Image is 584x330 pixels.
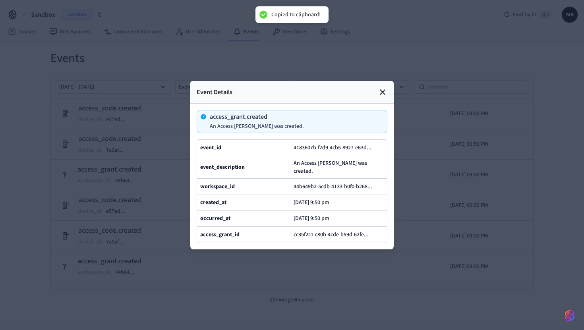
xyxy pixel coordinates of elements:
[294,215,329,222] p: [DATE] 9:50 pm
[210,123,304,129] p: An Access [PERSON_NAME] was created.
[200,183,235,191] b: workspace_id
[292,182,380,191] button: 44b649b2-5cdb-4133-b0f0-b268...
[294,199,329,206] p: [DATE] 9:50 pm
[271,11,321,18] div: Copied to clipboard!
[292,143,379,152] button: 4183607b-f2d9-4cb5-8927-e63d...
[200,144,221,152] b: event_id
[200,231,240,239] b: access_grant_id
[197,87,232,97] p: Event Details
[200,199,226,206] b: created_at
[210,114,304,120] p: access_grant.created
[200,163,245,171] b: event_description
[565,309,574,322] img: SeamLogoGradient.69752ec5.svg
[294,159,384,175] span: An Access [PERSON_NAME] was created.
[200,214,230,222] b: occurred_at
[292,230,377,239] button: cc35f2c1-c80b-4cde-b59d-62fe...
